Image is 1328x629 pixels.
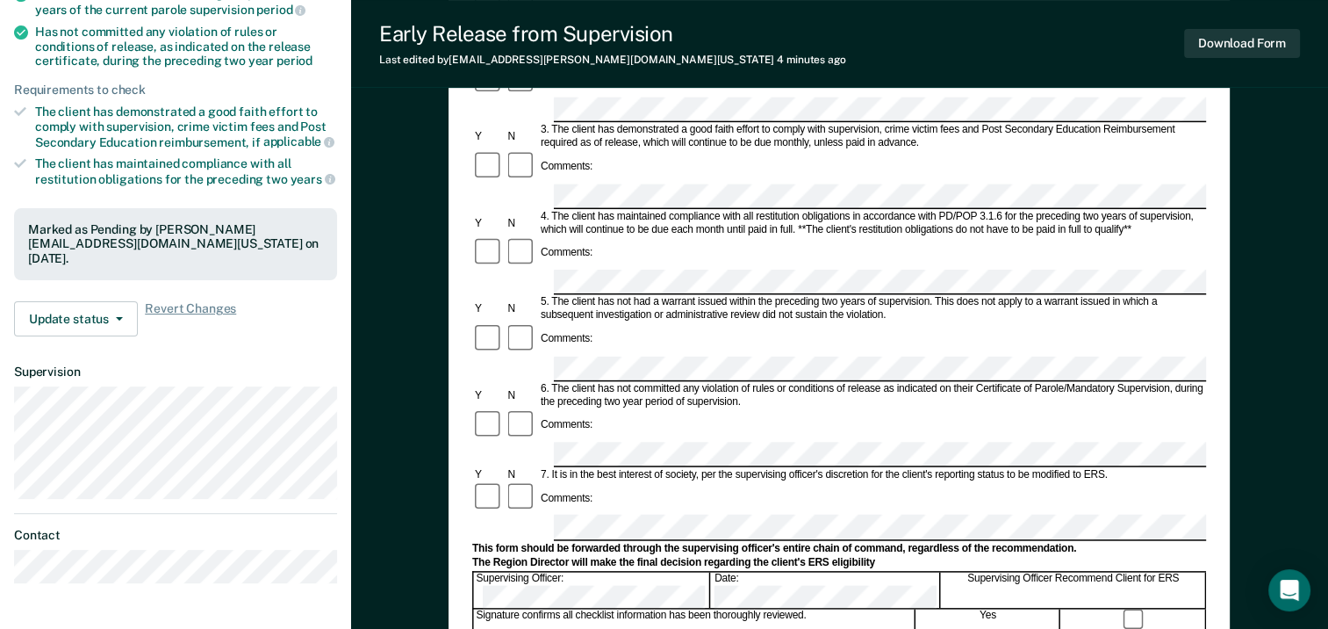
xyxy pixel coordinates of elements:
[35,156,337,186] div: The client has maintained compliance with all restitution obligations for the preceding two
[472,389,505,402] div: Y
[472,542,1206,555] div: This form should be forwarded through the supervising officer's entire chain of command, regardle...
[538,124,1206,150] div: 3. The client has demonstrated a good faith effort to comply with supervision, crime victim fees ...
[538,210,1206,236] div: 4. The client has maintained compliance with all restitution obligations in accordance with PD/PO...
[538,160,595,173] div: Comments:
[538,296,1206,322] div: 5. The client has not had a warrant issued within the preceding two years of supervision. This do...
[712,572,940,609] div: Date:
[14,301,138,336] button: Update status
[538,247,595,260] div: Comments:
[474,610,915,629] div: Signature confirms all checklist information has been thoroughly reviewed.
[276,54,312,68] span: period
[379,54,846,66] div: Last edited by [EMAIL_ADDRESS][PERSON_NAME][DOMAIN_NAME][US_STATE]
[379,21,846,47] div: Early Release from Supervision
[35,25,337,69] div: Has not committed any violation of rules or conditions of release, as indicated on the release ce...
[35,105,337,149] div: The client has demonstrated a good faith effort to comply with supervision, crime victim fees and...
[506,468,538,481] div: N
[474,572,711,609] div: Supervising Officer:
[263,134,334,148] span: applicable
[14,365,337,380] dt: Supervision
[145,301,236,336] span: Revert Changes
[916,610,1060,629] div: Yes
[506,389,538,402] div: N
[538,382,1206,408] div: 6. The client has not committed any violation of rules or conditions of release as indicated on t...
[506,303,538,316] div: N
[14,528,337,543] dt: Contact
[538,333,595,346] div: Comments:
[291,172,335,186] span: years
[14,83,337,98] div: Requirements to check
[538,419,595,432] div: Comments:
[472,217,505,230] div: Y
[472,468,505,481] div: Y
[506,130,538,143] div: N
[1184,29,1300,58] button: Download Form
[472,303,505,316] div: Y
[777,54,845,66] span: 4 minutes ago
[506,217,538,230] div: N
[256,3,305,17] span: period
[28,222,323,266] div: Marked as Pending by [PERSON_NAME][EMAIL_ADDRESS][DOMAIN_NAME][US_STATE] on [DATE].
[472,556,1206,569] div: The Region Director will make the final decision regarding the client's ERS eligibility
[942,572,1206,609] div: Supervising Officer Recommend Client for ERS
[1268,569,1310,611] div: Open Intercom Messenger
[538,492,595,505] div: Comments:
[472,130,505,143] div: Y
[538,468,1206,481] div: 7. It is in the best interest of society, per the supervising officer's discretion for the client...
